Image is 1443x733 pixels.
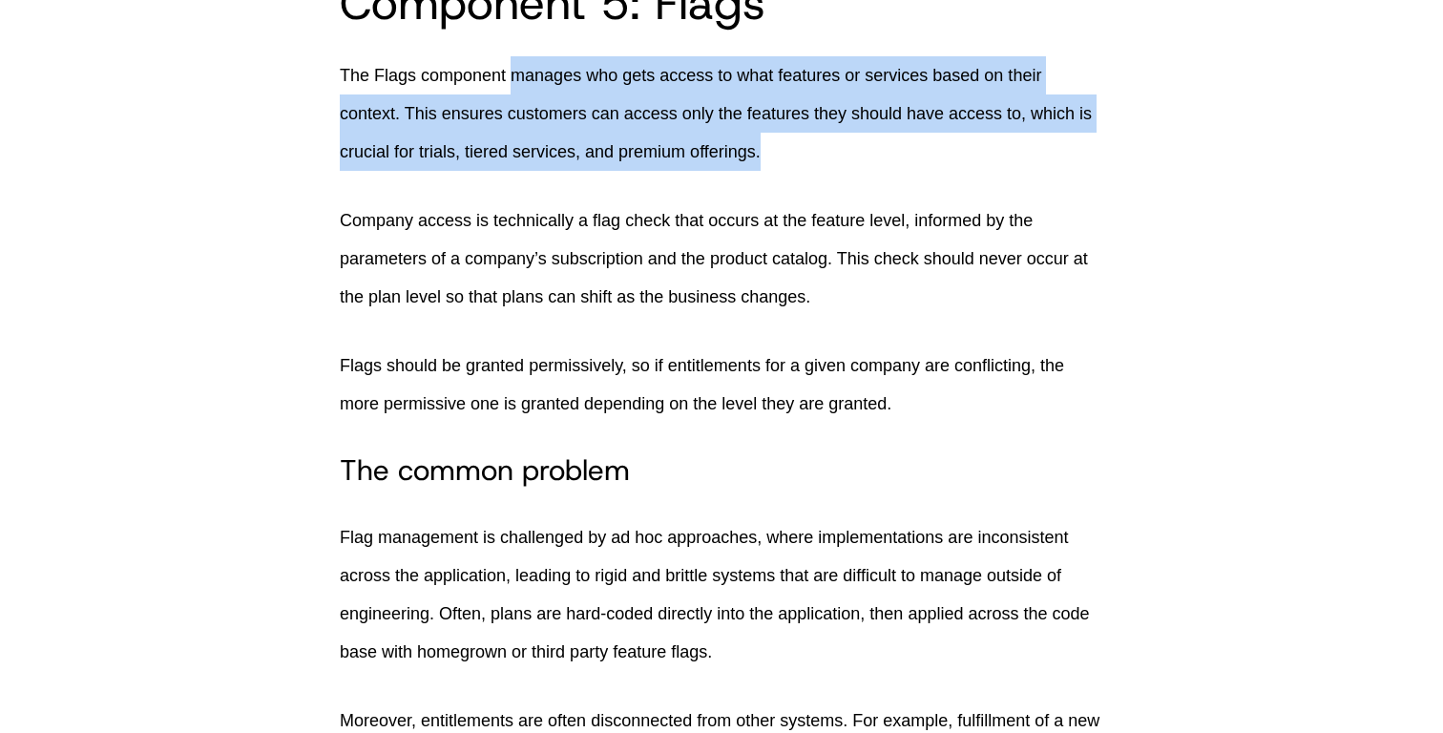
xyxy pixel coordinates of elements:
[340,518,1103,671] p: Flag management is challenged by ad hoc approaches, where implementations are inconsistent across...
[340,56,1103,171] p: The Flags component manages who gets access to what features or services based on their context. ...
[340,346,1103,423] p: Flags should be granted permissively, so if entitlements for a given company are conflicting, the...
[340,453,1103,488] h3: The common problem
[340,201,1103,316] p: Company access is technically a flag check that occurs at the feature level, informed by the para...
